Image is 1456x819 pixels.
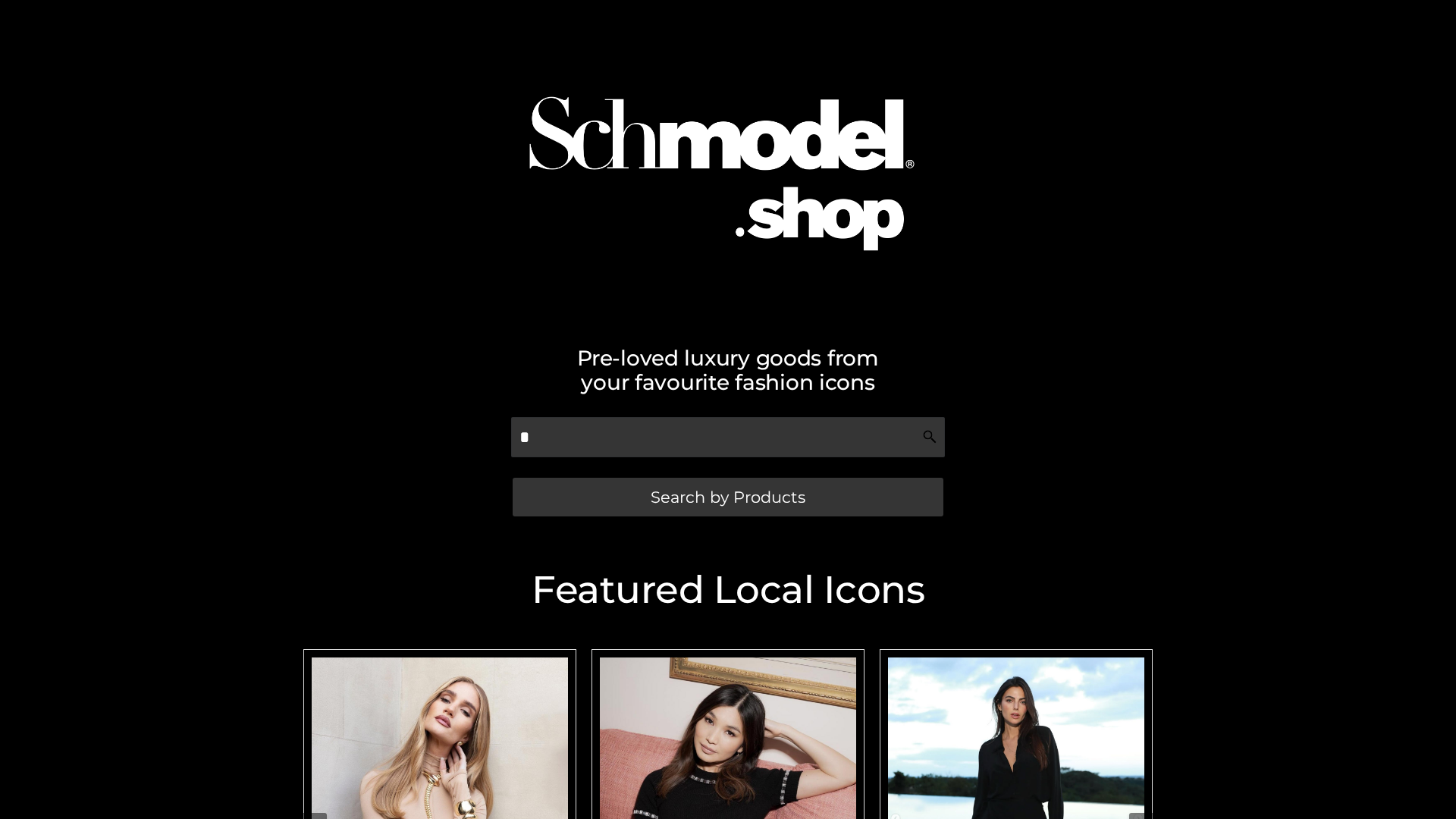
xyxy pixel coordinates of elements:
h2: Pre-loved luxury goods from your favourite fashion icons [296,346,1160,394]
h2: Featured Local Icons​ [296,571,1160,609]
img: Search Icon [922,429,937,444]
a: Search by Products [513,478,943,516]
span: Search by Products [651,489,805,505]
